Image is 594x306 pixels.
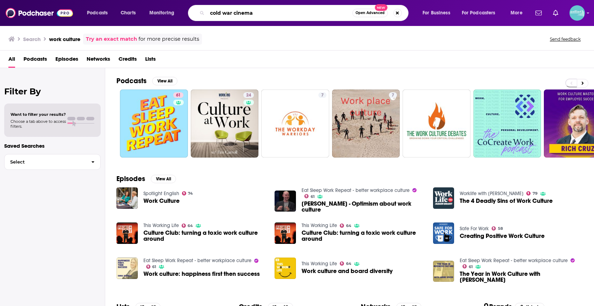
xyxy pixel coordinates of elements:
[143,271,260,277] a: Work culture: happiness first then success
[433,187,454,209] img: The 4 Deadly Sins of Work Culture
[55,53,78,68] a: Episodes
[492,226,503,231] a: 58
[550,7,561,19] a: Show notifications dropdown
[120,89,188,158] a: 61
[243,92,254,98] a: 24
[275,222,296,244] img: Culture Club: turning a toxic work culture around
[23,36,41,42] h3: Search
[188,224,193,227] span: 64
[146,265,156,269] a: 61
[182,191,193,195] a: 74
[191,89,259,158] a: 24
[188,192,193,195] span: 74
[149,8,174,18] span: Monitoring
[87,8,108,18] span: Podcasts
[389,92,397,98] a: 7
[569,5,585,21] button: Show profile menu
[11,119,66,129] span: Choose a tab above to access filters.
[302,268,393,274] span: Work culture and board diversity
[526,191,538,195] a: 79
[302,201,425,213] span: [PERSON_NAME] - Optimism about work culture
[143,230,266,242] span: Culture Club: turning a toxic work culture around
[498,227,503,230] span: 58
[302,230,425,242] a: Culture Club: turning a toxic work culture around
[346,224,351,227] span: 64
[275,191,296,212] a: Adam Grant - Optimism about work culture
[207,7,352,19] input: Search podcasts, credits, & more...
[8,53,15,68] a: All
[152,77,177,85] button: View All
[23,53,47,68] a: Podcasts
[5,160,86,164] span: Select
[151,175,176,183] button: View All
[462,8,495,18] span: For Podcasters
[311,195,315,198] span: 61
[182,224,193,228] a: 64
[143,191,179,197] a: Spotlight English
[6,6,73,20] img: Podchaser - Follow, Share and Rate Podcasts
[144,7,183,19] button: open menu
[49,36,80,42] h3: work culture
[460,271,583,283] span: The Year in Work Culture with [PERSON_NAME]
[4,142,101,149] p: Saved Searches
[302,261,337,267] a: This Working Life
[4,86,101,97] h2: Filter By
[460,258,568,264] a: Eat Sleep Work Repeat - better workplace culture
[511,8,522,18] span: More
[460,191,524,197] a: Worklife with Adam Grant
[116,187,138,209] img: Work Culture
[82,7,117,19] button: open menu
[457,7,506,19] button: open menu
[318,92,326,98] a: 7
[302,187,410,193] a: Eat Sleep Work Repeat - better workplace culture
[116,174,145,183] h2: Episodes
[356,11,385,15] span: Open Advanced
[173,92,183,98] a: 61
[116,258,138,279] a: Work culture: happiness first then success
[469,265,473,268] span: 61
[304,194,315,198] a: 61
[275,258,296,279] a: Work culture and board diversity
[346,262,351,265] span: 64
[506,7,531,19] button: open menu
[116,174,176,183] a: EpisodesView All
[246,92,251,99] span: 24
[195,5,415,21] div: Search podcasts, credits, & more...
[4,154,101,170] button: Select
[116,76,147,85] h2: Podcasts
[143,198,180,204] a: Work Culture
[116,7,140,19] a: Charts
[87,53,110,68] a: Networks
[533,192,538,195] span: 79
[143,258,251,264] a: Eat Sleep Work Repeat - better workplace culture
[116,76,177,85] a: PodcastsView All
[145,53,156,68] a: Lists
[119,53,137,68] a: Credits
[460,271,583,283] a: The Year in Work Culture with Andre Spicer
[392,92,394,99] span: 7
[433,222,454,244] a: Creating Positive Work Culture
[143,222,179,228] a: This Working Life
[116,222,138,244] img: Culture Club: turning a toxic work culture around
[569,5,585,21] span: Logged in as JessicaPellien
[340,224,351,228] a: 64
[321,92,324,99] span: 7
[176,92,181,99] span: 61
[460,233,545,239] a: Creating Positive Work Culture
[139,35,199,43] span: for more precise results
[86,35,137,43] a: Try an exact match
[152,265,156,268] span: 61
[11,112,66,117] span: Want to filter your results?
[548,36,583,42] button: Send feedback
